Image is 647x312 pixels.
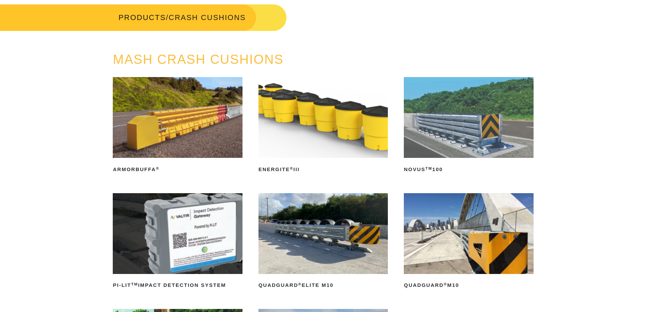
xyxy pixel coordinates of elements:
a: QuadGuard®M10 [404,193,533,291]
h2: NOVUS 100 [404,164,533,175]
a: ArmorBuffa® [113,77,242,175]
h2: PI-LIT Impact Detection System [113,280,242,291]
sup: TM [131,282,138,286]
sup: TM [426,166,432,170]
a: QuadGuard®Elite M10 [258,193,388,291]
sup: ® [156,166,159,170]
h2: QuadGuard Elite M10 [258,280,388,291]
h2: ArmorBuffa [113,164,242,175]
h2: ENERGITE III [258,164,388,175]
sup: ® [298,282,302,286]
a: ENERGITE®III [258,77,388,175]
a: MASH CRASH CUSHIONS [113,52,284,67]
a: PI-LITTMImpact Detection System [113,193,242,291]
sup: ® [444,282,447,286]
sup: ® [290,166,293,170]
a: PRODUCTS [119,13,166,22]
h2: QuadGuard M10 [404,280,533,291]
a: NOVUSTM100 [404,77,533,175]
span: CRASH CUSHIONS [169,13,246,22]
